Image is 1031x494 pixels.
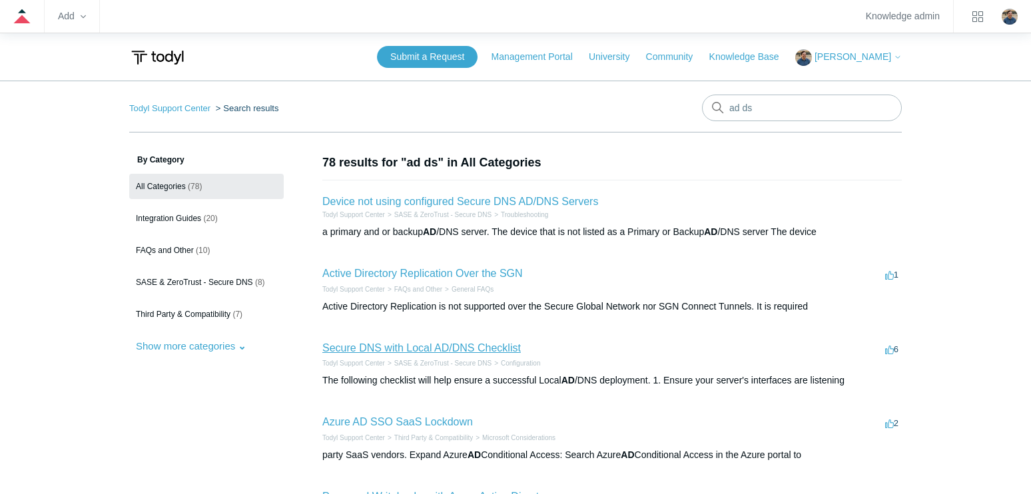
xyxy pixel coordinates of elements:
button: [PERSON_NAME] [795,49,902,66]
a: Todyl Support Center [322,286,385,293]
span: 6 [885,344,898,354]
li: Todyl Support Center [322,433,385,443]
div: Active Directory Replication is not supported over the Secure Global Network nor SGN Connect Tunn... [322,300,902,314]
em: AD [468,449,481,460]
span: (10) [196,246,210,255]
li: Search results [213,103,279,113]
span: SASE & ZeroTrust - Secure DNS [136,278,253,287]
a: Secure DNS with Local AD/DNS Checklist [322,342,521,354]
span: (7) [232,310,242,319]
a: SASE & ZeroTrust - Secure DNS [394,360,492,367]
li: Troubleshooting [492,210,548,220]
em: AD [423,226,436,237]
span: (78) [188,182,202,191]
li: FAQs and Other [385,284,442,294]
a: Microsoft Considerations [482,434,555,441]
div: a primary and or backup /DNS server. The device that is not listed as a Primary or Backup /DNS se... [322,225,902,239]
span: 2 [885,418,898,428]
li: Todyl Support Center [322,358,385,368]
a: SASE & ZeroTrust - Secure DNS [394,211,492,218]
input: Search [702,95,902,121]
img: user avatar [1002,9,1018,25]
a: Azure AD SSO SaaS Lockdown [322,416,473,427]
button: Show more categories [129,334,253,358]
li: Todyl Support Center [322,284,385,294]
span: [PERSON_NAME] [815,51,891,62]
a: Todyl Support Center [322,360,385,367]
img: Todyl Support Center Help Center home page [129,45,186,70]
span: FAQs and Other [136,246,194,255]
em: AD [621,449,634,460]
a: University [589,50,643,64]
em: AD [561,375,575,385]
div: party SaaS vendors. Expand Azure Conditional Access: Search Azure Conditional Access in the Azure... [322,448,902,462]
span: All Categories [136,182,186,191]
a: All Categories (78) [129,174,284,199]
li: General FAQs [442,284,494,294]
a: Active Directory Replication Over the SGN [322,268,523,279]
em: AD [704,226,717,237]
a: FAQs and Other [394,286,442,293]
li: Third Party & Compatibility [385,433,473,443]
a: Troubleshooting [501,211,548,218]
a: Integration Guides (20) [129,206,284,231]
a: Knowledge Base [709,50,793,64]
span: (8) [255,278,265,287]
a: Todyl Support Center [129,103,210,113]
li: Configuration [492,358,540,368]
li: Todyl Support Center [322,210,385,220]
a: Todyl Support Center [322,211,385,218]
a: Knowledge admin [866,13,940,20]
li: SASE & ZeroTrust - Secure DNS [385,210,492,220]
a: Management Portal [492,50,586,64]
a: Third Party & Compatibility [394,434,473,441]
li: Microsoft Considerations [473,433,555,443]
a: Community [646,50,707,64]
zd-hc-trigger: Add [58,13,86,20]
span: (20) [203,214,217,223]
h1: 78 results for "ad ds" in All Categories [322,154,902,172]
span: 1 [885,270,898,280]
a: Configuration [501,360,540,367]
li: SASE & ZeroTrust - Secure DNS [385,358,492,368]
span: Third Party & Compatibility [136,310,230,319]
li: Todyl Support Center [129,103,213,113]
a: Todyl Support Center [322,434,385,441]
h3: By Category [129,154,284,166]
span: Integration Guides [136,214,201,223]
a: Device not using configured Secure DNS AD/DNS Servers [322,196,598,207]
a: Third Party & Compatibility (7) [129,302,284,327]
div: The following checklist will help ensure a successful Local /DNS deployment. 1. Ensure your serve... [322,373,902,387]
a: Submit a Request [377,46,478,68]
a: SASE & ZeroTrust - Secure DNS (8) [129,270,284,295]
a: General FAQs [452,286,494,293]
a: FAQs and Other (10) [129,238,284,263]
zd-hc-trigger: Click your profile icon to open the profile menu [1002,9,1018,25]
